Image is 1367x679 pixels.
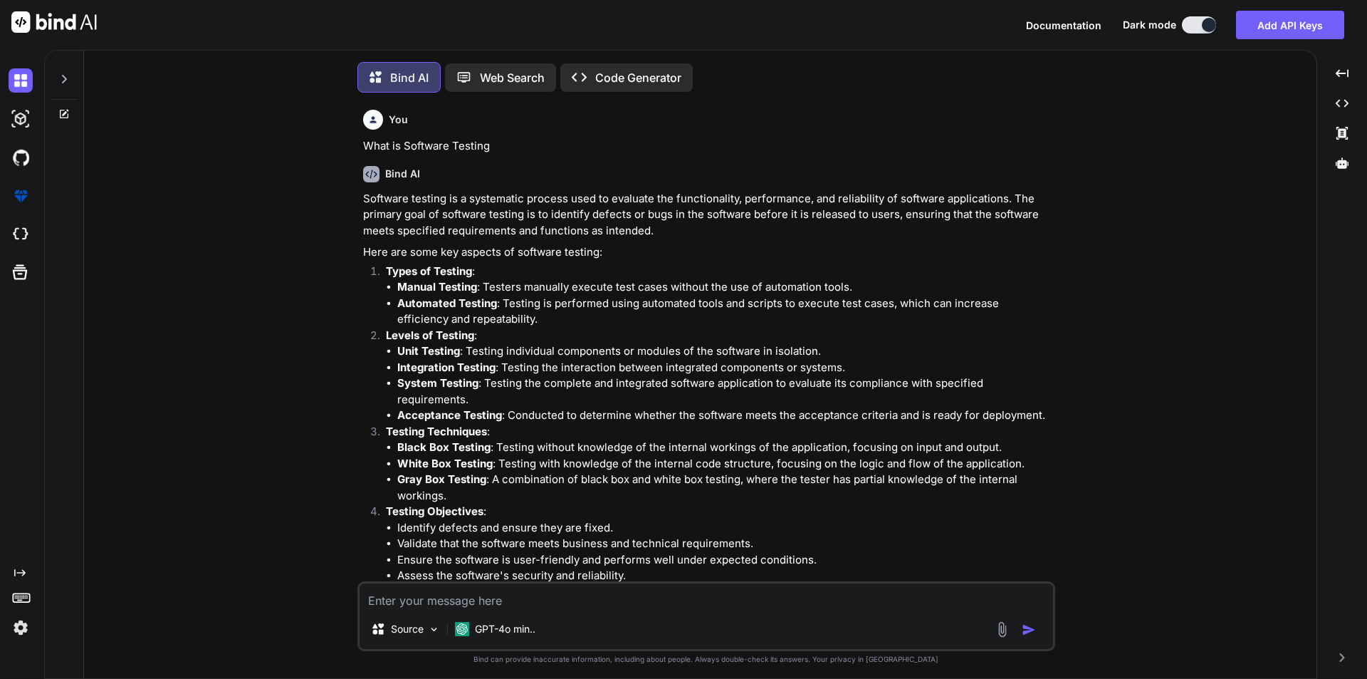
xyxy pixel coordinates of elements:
img: attachment [994,621,1010,638]
li: : Testing without knowledge of the internal workings of the application, focusing on input and ou... [397,440,1052,456]
strong: System Testing [397,376,478,390]
p: : [386,328,1052,344]
img: darkAi-studio [9,107,33,131]
p: Web Search [480,69,545,86]
button: Documentation [1026,18,1101,33]
li: : Conducted to determine whether the software meets the acceptance criteria and is ready for depl... [397,408,1052,424]
p: : [386,504,1052,520]
p: Bind can provide inaccurate information, including about people. Always double-check its answers.... [357,654,1055,665]
strong: Unit Testing [397,344,460,358]
li: Assess the software's security and reliability. [397,568,1052,584]
img: Bind AI [11,11,97,33]
strong: White Box Testing [397,457,493,470]
img: settings [9,616,33,640]
strong: Manual Testing [397,280,477,294]
li: : A combination of black box and white box testing, where the tester has partial knowledge of the... [397,472,1052,504]
li: : Testers manually execute test cases without the use of automation tools. [397,279,1052,296]
li: : Testing with knowledge of the internal code structure, focusing on the logic and flow of the ap... [397,456,1052,472]
img: darkChat [9,68,33,93]
strong: Integration Testing [397,361,496,374]
strong: Levels of Testing [386,328,474,342]
img: githubDark [9,145,33,170]
p: Code Generator [595,69,681,86]
h6: You [389,113,408,127]
button: Add API Keys [1236,11,1344,39]
img: GPT-4o mini [455,622,469,636]
strong: Testing Techniques [386,425,487,438]
span: Dark mode [1123,18,1176,32]
li: Ensure the software is user-friendly and performs well under expected conditions. [397,552,1052,569]
img: premium [9,184,33,208]
strong: Acceptance Testing [397,408,502,422]
li: : Testing is performed using automated tools and scripts to execute test cases, which can increas... [397,296,1052,328]
p: Here are some key aspects of software testing: [363,244,1052,261]
p: What is Software Testing [363,138,1052,155]
p: : [386,264,1052,280]
li: : Testing individual components or modules of the software in isolation. [397,343,1052,360]
li: Validate that the software meets business and technical requirements. [397,536,1052,552]
p: : [386,424,1052,440]
span: Documentation [1026,19,1101,31]
strong: Gray Box Testing [397,472,486,486]
img: icon [1022,623,1036,637]
p: GPT-4o min.. [475,622,535,636]
strong: Testing Objectives [386,504,483,518]
img: cloudideIcon [9,222,33,247]
li: Identify defects and ensure they are fixed. [397,520,1052,537]
p: Software testing is a systematic process used to evaluate the functionality, performance, and rel... [363,191,1052,239]
strong: Black Box Testing [397,440,491,454]
h6: Bind AI [385,167,420,181]
strong: Types of Testing [386,264,472,278]
li: : Testing the interaction between integrated components or systems. [397,360,1052,376]
li: : Testing the complete and integrated software application to evaluate its compliance with specif... [397,375,1052,408]
img: Pick Models [428,623,440,636]
strong: Automated Testing [397,296,497,310]
p: Source [391,622,424,636]
p: Bind AI [390,69,429,86]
